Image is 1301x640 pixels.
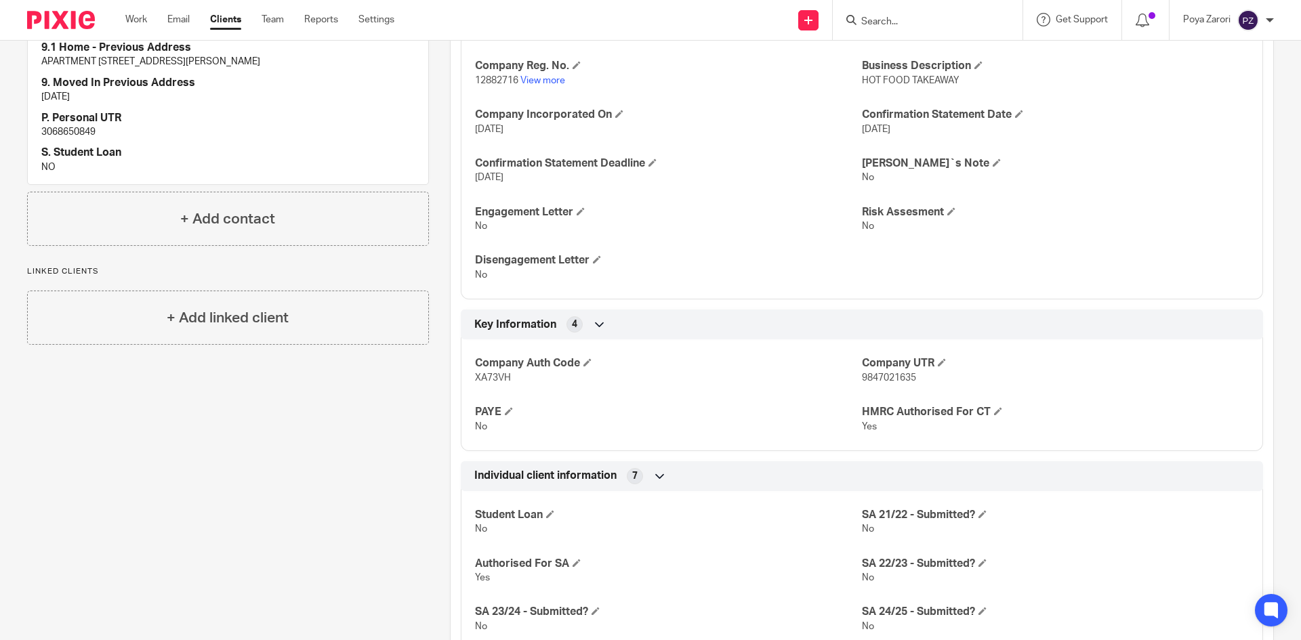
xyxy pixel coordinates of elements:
[862,524,874,534] span: No
[475,573,490,582] span: Yes
[475,76,518,85] span: 12882716
[475,356,862,370] h4: Company Auth Code
[475,508,862,522] h4: Student Loan
[475,605,862,619] h4: SA 23/24 - Submitted?
[41,76,415,90] h4: 9. Moved In Previous Address
[862,422,877,431] span: Yes
[475,270,487,280] span: No
[862,173,874,182] span: No
[41,125,415,139] p: 3068650849
[304,13,338,26] a: Reports
[474,469,617,483] span: Individual client information
[862,356,1249,370] h4: Company UTR
[475,205,862,219] h4: Engagement Letter
[862,622,874,631] span: No
[1183,13,1231,26] p: Poya Zarori
[41,41,415,55] h4: 9.1 Home - Previous Address
[262,13,284,26] a: Team
[167,307,289,328] h4: + Add linked client
[41,55,415,68] p: APARTMENT [STREET_ADDRESS][PERSON_NAME]
[475,422,487,431] span: No
[41,161,415,174] p: NO
[475,156,862,171] h4: Confirmation Statement Deadline
[475,125,503,134] span: [DATE]
[862,557,1249,571] h4: SA 22/23 - Submitted?
[41,146,415,160] h4: S. Student Loan
[475,59,862,73] h4: Company Reg. No.
[862,508,1249,522] h4: SA 21/22 - Submitted?
[862,205,1249,219] h4: Risk Assesment
[475,173,503,182] span: [DATE]
[862,125,890,134] span: [DATE]
[632,469,638,483] span: 7
[475,108,862,122] h4: Company Incorporated On
[862,221,874,231] span: No
[358,13,394,26] a: Settings
[125,13,147,26] a: Work
[862,76,959,85] span: HOT FOOD TAKEAWAY
[862,108,1249,122] h4: Confirmation Statement Date
[475,221,487,231] span: No
[862,373,916,383] span: 9847021635
[475,524,487,534] span: No
[475,557,862,571] h4: Authorised For SA
[862,156,1249,171] h4: [PERSON_NAME]`s Note
[862,59,1249,73] h4: Business Description
[210,13,241,26] a: Clients
[27,11,95,29] img: Pixie
[1237,9,1259,31] img: svg%3E
[520,76,565,85] a: View more
[1056,15,1108,24] span: Get Support
[180,209,275,230] h4: + Add contact
[41,111,415,125] h4: P. Personal UTR
[474,318,556,332] span: Key Information
[860,16,982,28] input: Search
[475,253,862,268] h4: Disengagement Letter
[862,573,874,582] span: No
[167,13,190,26] a: Email
[572,318,577,331] span: 4
[41,90,415,104] p: [DATE]
[475,405,862,419] h4: PAYE
[475,373,511,383] span: XA73VH
[862,405,1249,419] h4: HMRC Authorised For CT
[27,266,429,277] p: Linked clients
[862,605,1249,619] h4: SA 24/25 - Submitted?
[475,622,487,631] span: No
